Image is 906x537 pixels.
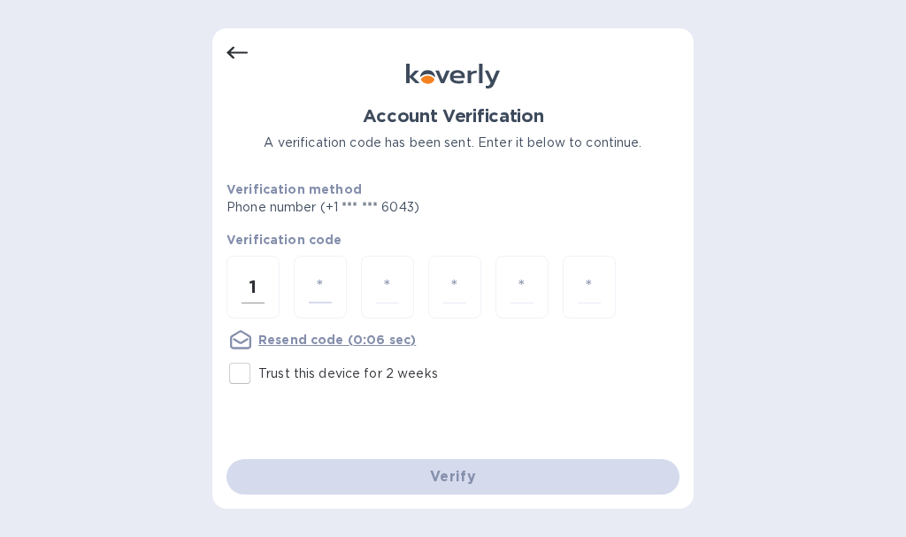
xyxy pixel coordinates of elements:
[258,364,438,383] p: Trust this device for 2 weeks
[226,198,555,217] p: Phone number (+1 *** *** 6043)
[226,134,679,152] p: A verification code has been sent. Enter it below to continue.
[258,333,416,347] u: Resend code (0:06 sec)
[226,231,679,249] p: Verification code
[226,106,679,127] h1: Account Verification
[226,182,362,196] b: Verification method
